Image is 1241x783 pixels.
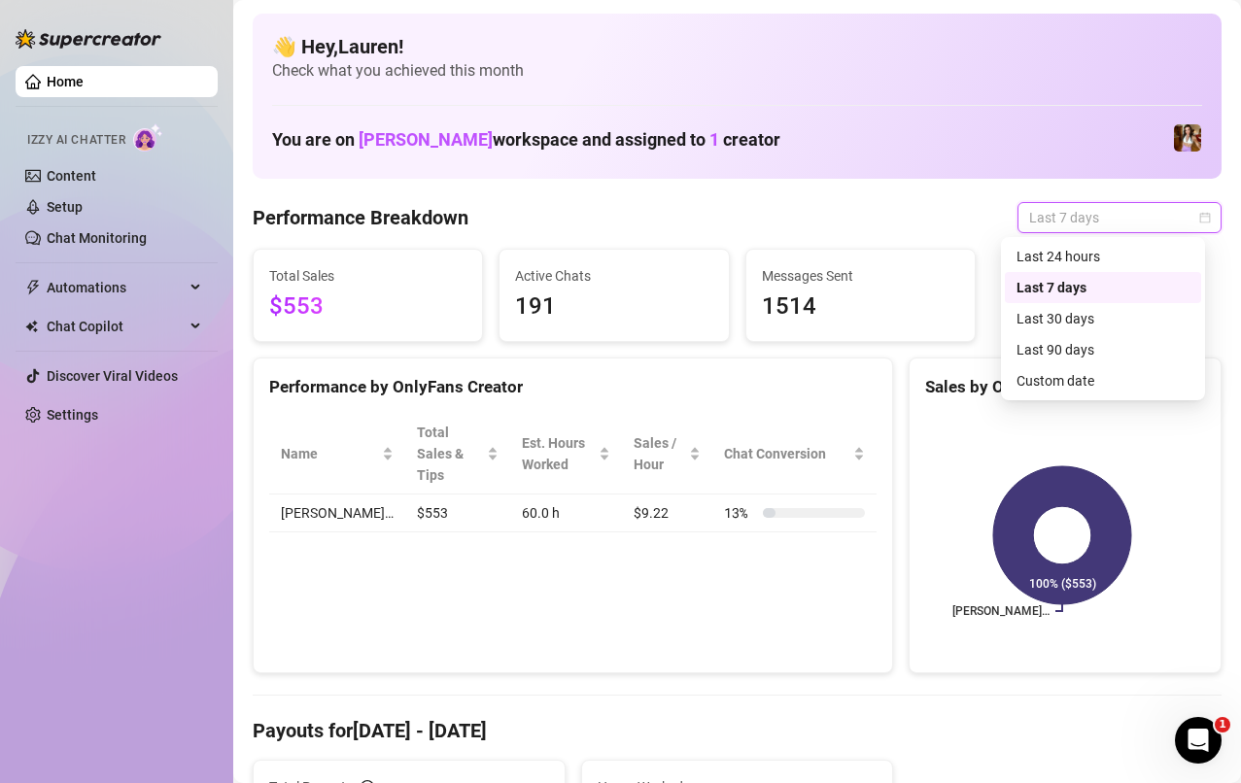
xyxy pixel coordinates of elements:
span: [PERSON_NAME] [359,129,493,150]
div: Performance by OnlyFans Creator [269,374,877,400]
span: Check what you achieved this month [272,60,1202,82]
span: Last 7 days [1029,203,1210,232]
span: 1 [709,129,719,150]
span: Name [281,443,378,464]
div: Est. Hours Worked [522,432,595,475]
span: Messages Sent [762,265,959,287]
span: Chat Copilot [47,311,185,342]
h1: You are on workspace and assigned to creator [272,129,780,151]
img: Chat Copilot [25,320,38,333]
div: Last 30 days [1005,303,1201,334]
div: Last 90 days [1017,339,1189,360]
iframe: Intercom live chat [1175,717,1222,764]
text: [PERSON_NAME]… [952,604,1050,618]
td: $9.22 [622,494,712,532]
a: Content [47,168,96,184]
span: Sales / Hour [634,432,685,475]
a: Settings [47,407,98,423]
div: Last 24 hours [1017,246,1189,267]
img: logo-BBDzfeDw.svg [16,29,161,49]
span: 1 [1215,717,1230,732]
span: Total Sales & Tips [417,422,483,486]
h4: Performance Breakdown [253,204,468,231]
a: Discover Viral Videos [47,368,178,384]
img: Elena [1174,124,1201,152]
a: Chat Monitoring [47,230,147,246]
div: Custom date [1017,370,1189,391]
span: $553 [269,289,466,325]
span: 1514 [762,289,959,325]
a: Setup [47,199,83,215]
th: Sales / Hour [622,414,712,494]
td: [PERSON_NAME]… [269,494,405,532]
img: AI Chatter [133,123,163,152]
th: Chat Conversion [712,414,877,494]
span: Automations [47,272,185,303]
span: Active Chats [515,265,712,287]
div: Last 7 days [1005,272,1201,303]
td: 60.0 h [510,494,622,532]
span: 191 [515,289,712,325]
span: Total Sales [269,265,466,287]
span: Izzy AI Chatter [27,131,125,150]
div: Last 30 days [1017,308,1189,329]
span: calendar [1199,212,1211,223]
th: Name [269,414,405,494]
h4: 👋 Hey, Lauren ! [272,33,1202,60]
div: Custom date [1005,365,1201,396]
span: thunderbolt [25,280,41,295]
div: Last 7 days [1017,277,1189,298]
th: Total Sales & Tips [405,414,510,494]
div: Sales by OnlyFans Creator [925,374,1205,400]
span: 13 % [724,502,755,524]
a: Home [47,74,84,89]
span: Chat Conversion [724,443,849,464]
td: $553 [405,494,510,532]
div: Last 24 hours [1005,241,1201,272]
h4: Payouts for [DATE] - [DATE] [253,717,1222,744]
div: Last 90 days [1005,334,1201,365]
